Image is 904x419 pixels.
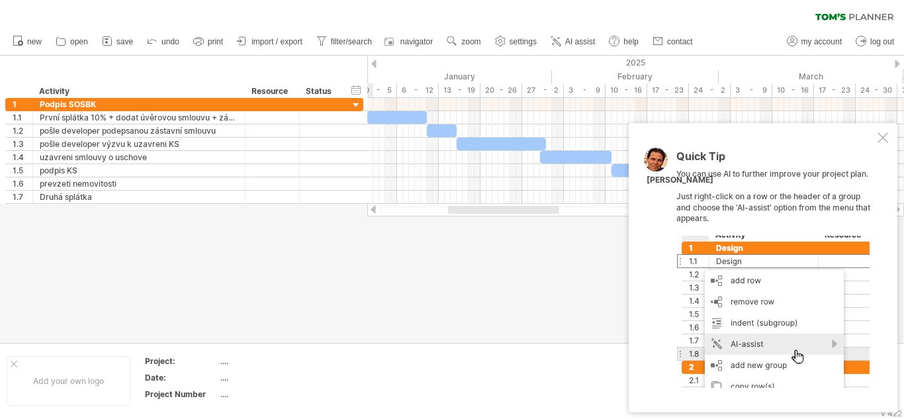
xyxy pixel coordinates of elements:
span: print [208,37,223,46]
span: log out [870,37,894,46]
div: February 2025 [552,70,719,83]
div: Project: [145,355,218,367]
div: 17 - 23 [647,83,689,97]
div: .... [220,389,332,400]
div: You can use AI to further improve your project plan. Just right-click on a row or the header of a... [676,151,875,388]
div: v 422 [881,408,902,418]
div: March 2025 [719,70,903,83]
a: open [52,33,92,50]
span: settings [510,37,537,46]
div: 1.1 [13,111,32,124]
div: prevzeti nemovitosti [40,177,238,190]
a: help [606,33,643,50]
span: contact [667,37,693,46]
div: Project Number [145,389,218,400]
a: new [9,33,46,50]
div: Add your own logo [7,356,130,406]
span: AI assist [565,37,595,46]
div: 3 - 9 [731,83,772,97]
div: 17 - 23 [814,83,856,97]
span: import / export [251,37,302,46]
div: 10 - 16 [606,83,647,97]
a: zoom [443,33,484,50]
div: 1 [13,98,32,111]
div: 1.2 [13,124,32,137]
a: log out [852,33,898,50]
div: uzavreni smlouvy o uschove [40,151,238,163]
div: 30 - 5 [355,83,397,97]
a: save [99,33,137,50]
span: undo [161,37,179,46]
div: 3 - 9 [564,83,606,97]
div: podpis KS [40,164,238,177]
div: .... [220,355,332,367]
a: contact [649,33,697,50]
span: new [27,37,42,46]
a: import / export [234,33,306,50]
span: zoom [461,37,480,46]
div: .... [220,372,332,383]
span: save [116,37,133,46]
div: Quick Tip [676,151,875,169]
div: 24 - 2 [689,83,731,97]
div: pošle developer podepsanou zástavní smlouvu [40,124,238,137]
div: Resource [251,85,292,98]
div: Druhá splátka [40,191,238,203]
div: 6 - 12 [397,83,439,97]
div: 1.4 [13,151,32,163]
a: my account [784,33,846,50]
div: 1.5 [13,164,32,177]
div: Activity [39,85,238,98]
span: navigator [400,37,433,46]
div: 20 - 26 [480,83,522,97]
span: filter/search [331,37,372,46]
span: help [623,37,639,46]
div: pošle developer výzvu k uzavreni KS [40,138,238,150]
div: 27 - 2 [522,83,564,97]
div: Date: [145,372,218,383]
div: [PERSON_NAME] [647,175,713,186]
span: my account [801,37,842,46]
div: 1.7 [13,191,32,203]
a: settings [492,33,541,50]
div: Status [306,85,335,98]
div: Podpis SOSBK [40,98,238,111]
div: 1.3 [13,138,32,150]
a: filter/search [313,33,376,50]
div: První splátka 10% + dodat úvěrovou smlouvu + zástavní smlouvu [40,111,238,124]
a: navigator [383,33,437,50]
a: print [190,33,227,50]
div: 10 - 16 [772,83,814,97]
div: 13 - 19 [439,83,480,97]
a: AI assist [547,33,599,50]
div: 24 - 30 [856,83,897,97]
a: undo [144,33,183,50]
div: 1.6 [13,177,32,190]
span: open [70,37,88,46]
div: January 2025 [367,70,552,83]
